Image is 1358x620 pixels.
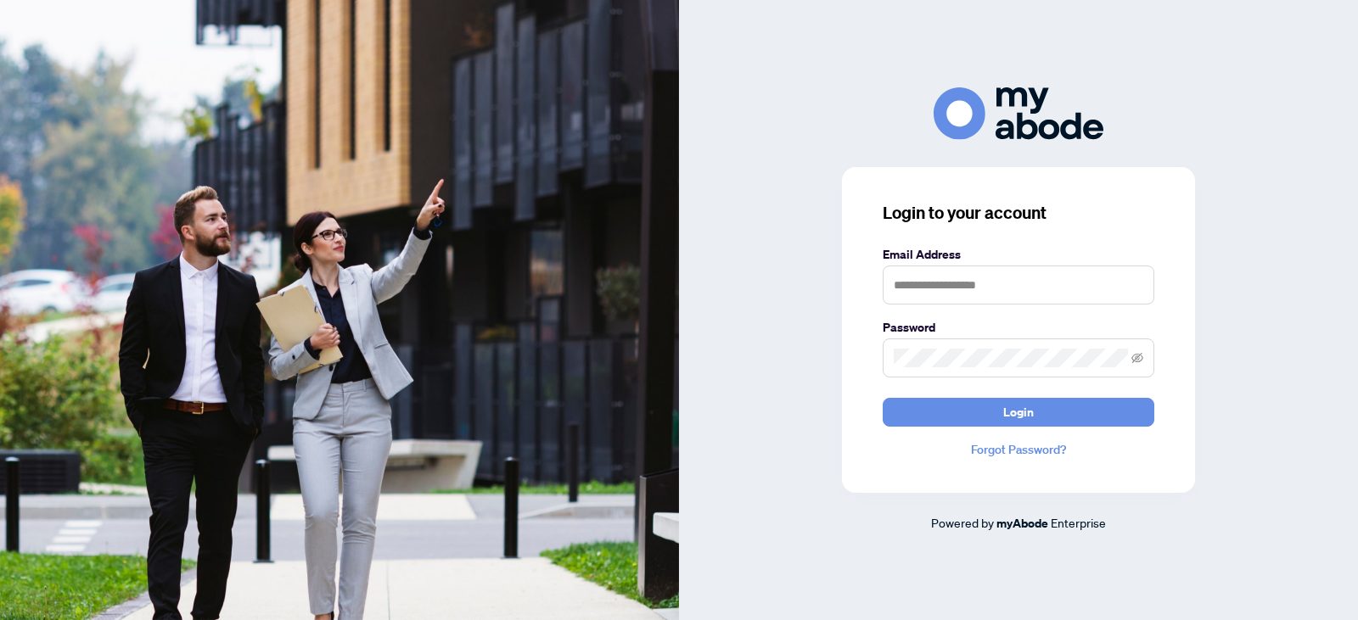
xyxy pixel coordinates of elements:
[934,87,1103,139] img: ma-logo
[1051,515,1106,530] span: Enterprise
[883,398,1154,427] button: Login
[883,201,1154,225] h3: Login to your account
[883,440,1154,459] a: Forgot Password?
[996,514,1048,533] a: myAbode
[883,245,1154,264] label: Email Address
[931,515,994,530] span: Powered by
[1131,352,1143,364] span: eye-invisible
[1003,399,1034,426] span: Login
[883,318,1154,337] label: Password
